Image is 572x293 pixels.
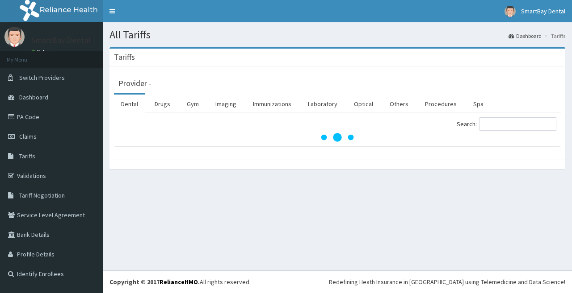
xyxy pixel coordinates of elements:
[147,95,177,113] a: Drugs
[19,93,48,101] span: Dashboard
[208,95,244,113] a: Imaging
[118,79,151,87] h3: Provider -
[466,95,491,113] a: Spa
[543,32,565,40] li: Tariffs
[109,278,200,286] strong: Copyright © 2017 .
[505,6,516,17] img: User Image
[383,95,416,113] a: Others
[457,117,556,131] label: Search:
[19,132,37,140] span: Claims
[19,191,65,199] span: Tariff Negotiation
[4,27,25,47] img: User Image
[418,95,464,113] a: Procedures
[180,95,206,113] a: Gym
[31,36,91,44] p: SmartBay Dental
[320,120,355,155] svg: audio-loading
[521,7,565,15] span: SmartBay Dental
[114,53,135,61] h3: Tariffs
[246,95,299,113] a: Immunizations
[479,117,556,131] input: Search:
[109,29,565,41] h1: All Tariffs
[19,152,35,160] span: Tariffs
[31,49,53,55] a: Online
[19,74,65,82] span: Switch Providers
[114,95,145,113] a: Dental
[160,278,198,286] a: RelianceHMO
[301,95,345,113] a: Laboratory
[347,95,380,113] a: Optical
[103,270,572,293] footer: All rights reserved.
[329,277,565,286] div: Redefining Heath Insurance in [GEOGRAPHIC_DATA] using Telemedicine and Data Science!
[509,32,542,40] a: Dashboard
